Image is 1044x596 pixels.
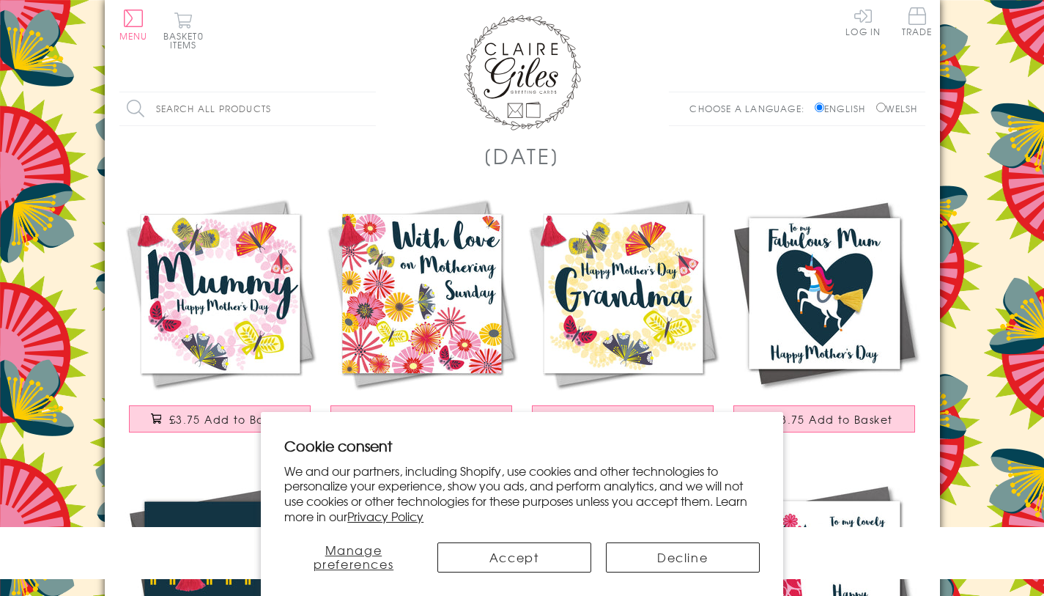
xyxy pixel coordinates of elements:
[437,542,591,573] button: Accept
[733,405,915,433] button: £3.75 Add to Basket
[815,102,873,115] label: English
[724,193,925,447] a: Mother's Day Card, Unicorn, Fabulous Mum, Embellished with a colourful tassel £3.75 Add to Basket
[119,193,321,447] a: Mother's Day Card, Butterfly Wreath, Mummy, Embellished with a colourful tassel £3.75 Add to Basket
[876,103,886,112] input: Welsh
[170,29,204,51] span: 0 items
[361,92,376,125] input: Search
[815,103,824,112] input: English
[902,7,933,39] a: Trade
[284,435,760,456] h2: Cookie consent
[522,193,724,394] img: Mother's Day Card, Butterfly Wreath, Grandma, Embellished with a tassel
[119,10,148,40] button: Menu
[724,193,925,394] img: Mother's Day Card, Unicorn, Fabulous Mum, Embellished with a colourful tassel
[119,92,376,125] input: Search all products
[330,405,512,433] button: £3.75 Add to Basket
[845,7,881,36] a: Log In
[532,405,714,433] button: £3.75 Add to Basket
[163,12,204,49] button: Basket0 items
[314,541,394,573] span: Manage preferences
[464,15,581,130] img: Claire Giles Greetings Cards
[321,193,522,447] a: Mother's Day Card, Tumbling Flowers, Mothering Sunday, Embellished with a tassel £3.75 Add to Basket
[689,102,812,115] p: Choose a language:
[284,463,760,524] p: We and our partners, including Shopify, use cookies and other technologies to personalize your ex...
[119,29,148,43] span: Menu
[522,193,724,447] a: Mother's Day Card, Butterfly Wreath, Grandma, Embellished with a tassel £3.75 Add to Basket
[169,412,289,427] span: £3.75 Add to Basket
[902,7,933,36] span: Trade
[321,193,522,394] img: Mother's Day Card, Tumbling Flowers, Mothering Sunday, Embellished with a tassel
[484,141,560,171] h1: [DATE]
[876,102,918,115] label: Welsh
[119,193,321,394] img: Mother's Day Card, Butterfly Wreath, Mummy, Embellished with a colourful tassel
[606,542,760,573] button: Decline
[347,507,423,525] a: Privacy Policy
[774,412,893,427] span: £3.75 Add to Basket
[129,405,311,433] button: £3.75 Add to Basket
[284,542,422,573] button: Manage preferences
